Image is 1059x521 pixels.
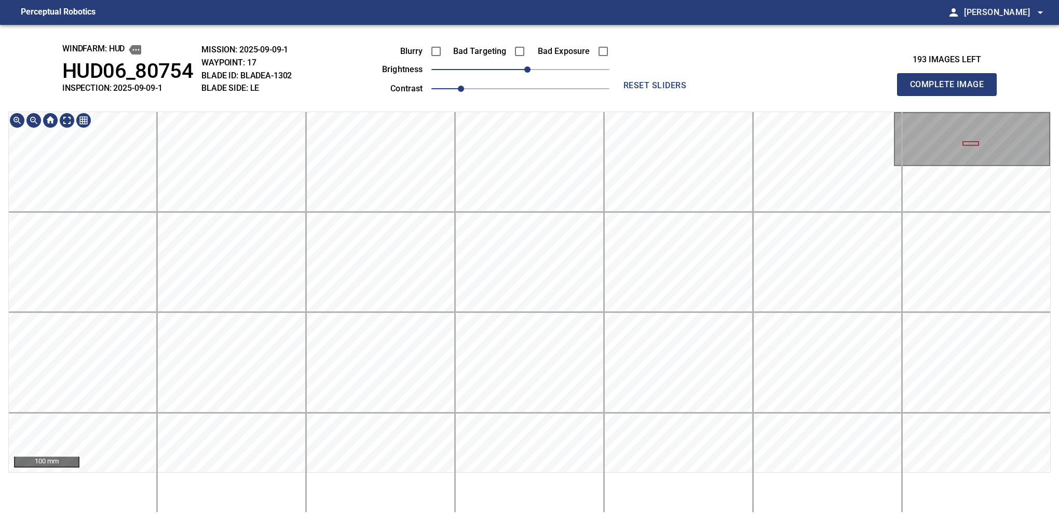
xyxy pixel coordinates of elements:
[21,4,96,21] figcaption: Perceptual Robotics
[365,47,423,56] label: Blurry
[59,112,75,129] div: Toggle full page
[365,65,423,74] label: brightness
[9,112,25,129] div: Zoom in
[947,6,960,19] span: person
[62,44,193,56] h2: windfarm: Hud
[62,59,193,84] h1: HUD06_80754
[201,45,292,54] h2: MISSION: 2025-09-09-1
[365,85,423,93] label: contrast
[897,55,997,65] h3: 193 images left
[42,112,59,129] div: Go home
[201,83,292,93] h2: BLADE SIDE: LE
[62,83,193,93] h2: INSPECTION: 2025-09-09-1
[618,78,693,93] span: reset sliders
[201,58,292,67] h2: WAYPOINT: 17
[960,2,1047,23] button: [PERSON_NAME]
[532,47,590,56] label: Bad Exposure
[129,44,141,56] button: copy message details
[25,112,42,129] div: Zoom out
[964,5,1047,20] span: [PERSON_NAME]
[614,75,697,96] button: reset sliders
[1034,6,1047,19] span: arrow_drop_down
[449,47,507,56] label: Bad Targeting
[908,77,985,92] span: Complete Image
[201,71,292,80] h2: BLADE ID: bladeA-1302
[897,73,997,96] button: Complete Image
